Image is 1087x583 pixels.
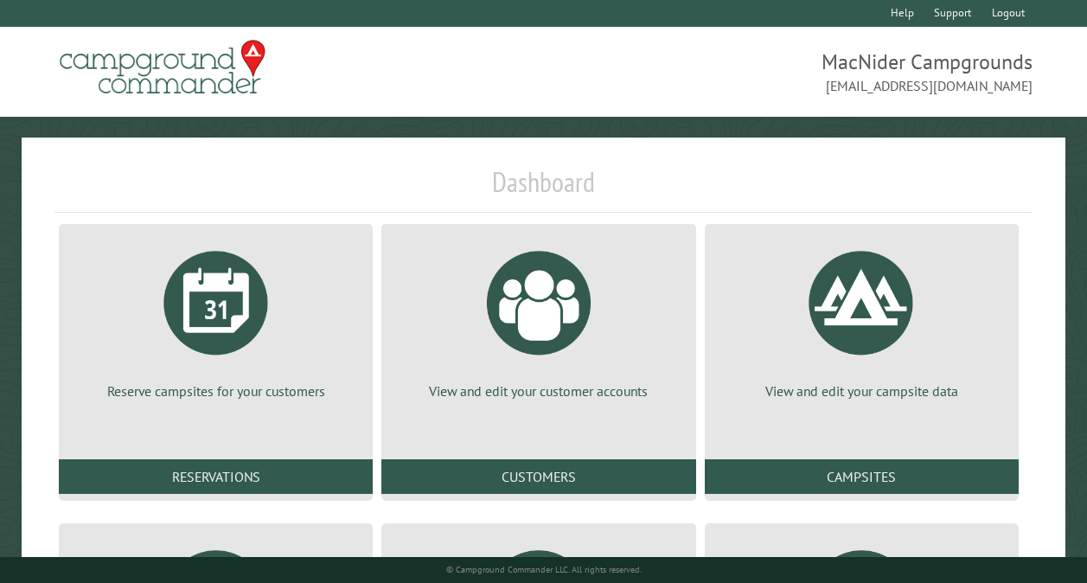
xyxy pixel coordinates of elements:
[381,459,695,494] a: Customers
[80,381,352,400] p: Reserve campsites for your customers
[726,238,998,400] a: View and edit your campsite data
[726,381,998,400] p: View and edit your campsite data
[705,459,1019,494] a: Campsites
[402,238,675,400] a: View and edit your customer accounts
[446,564,642,575] small: © Campground Commander LLC. All rights reserved.
[54,165,1033,213] h1: Dashboard
[544,48,1033,96] span: MacNider Campgrounds [EMAIL_ADDRESS][DOMAIN_NAME]
[54,34,271,101] img: Campground Commander
[59,459,373,494] a: Reservations
[80,238,352,400] a: Reserve campsites for your customers
[402,381,675,400] p: View and edit your customer accounts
